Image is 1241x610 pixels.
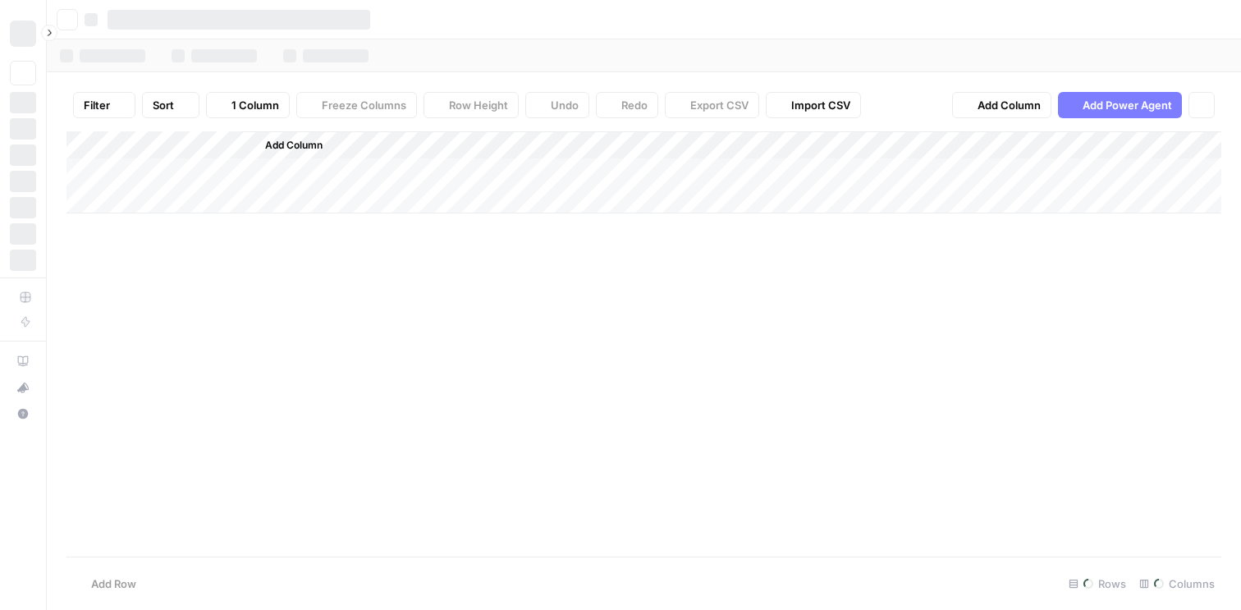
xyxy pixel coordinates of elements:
button: Redo [596,92,658,118]
div: Columns [1133,571,1221,597]
span: Export CSV [690,97,749,113]
button: Undo [525,92,589,118]
button: Add Row [66,571,146,597]
span: Import CSV [791,97,850,113]
button: Export CSV [665,92,759,118]
span: 1 Column [231,97,279,113]
span: Row Height [449,97,508,113]
button: Add Column [952,92,1051,118]
span: Add Row [91,576,136,592]
button: Sort [142,92,199,118]
span: Filter [84,97,110,113]
button: Help + Support [10,401,36,427]
a: AirOps Academy [10,348,36,374]
button: Add Power Agent [1058,92,1182,118]
button: Add Column [244,135,329,156]
span: Redo [621,97,648,113]
span: Sort [153,97,174,113]
button: What's new? [10,374,36,401]
span: Freeze Columns [322,97,406,113]
span: Add Power Agent [1083,97,1172,113]
button: 1 Column [206,92,290,118]
div: What's new? [11,375,35,400]
div: Rows [1062,571,1133,597]
button: Freeze Columns [296,92,417,118]
span: Add Column [265,138,323,153]
button: Import CSV [766,92,861,118]
button: Row Height [424,92,519,118]
button: Filter [73,92,135,118]
span: Undo [551,97,579,113]
span: Add Column [978,97,1041,113]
